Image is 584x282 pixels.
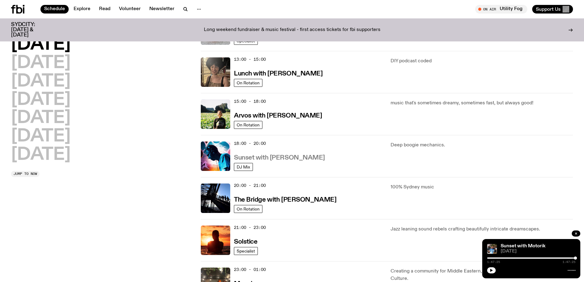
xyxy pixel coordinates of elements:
a: The Bridge with [PERSON_NAME] [234,195,336,203]
button: [DATE] [11,146,71,164]
span: 15:00 - 18:00 [234,99,266,104]
span: 13:00 - 15:00 [234,56,266,62]
span: 1:47:25 [487,261,500,264]
span: 20:00 - 21:00 [234,183,266,188]
button: [DATE] [11,55,71,72]
h3: Sunset with [PERSON_NAME] [234,155,325,161]
p: Deep boogie mechanics. [391,141,573,149]
a: On Rotation [234,205,262,213]
h3: Arvos with [PERSON_NAME] [234,113,322,119]
button: [DATE] [11,73,71,90]
span: 21:00 - 23:00 [234,225,266,230]
button: [DATE] [11,36,71,53]
p: music that's sometimes dreamy, sometimes fast, but always good! [391,99,573,107]
a: Explore [70,5,94,14]
button: [DATE] [11,110,71,127]
span: DJ Mix [237,164,250,169]
button: Jump to now [11,171,40,177]
p: 100% Sydney music [391,183,573,191]
span: 23:00 - 01:00 [234,267,266,272]
a: Solstice [234,238,257,245]
h3: Lunch with [PERSON_NAME] [234,71,323,77]
a: DJ Mix [234,163,253,171]
span: On Rotation [237,122,260,127]
a: Volunteer [115,5,144,14]
a: Schedule [40,5,69,14]
p: Jazz leaning sound rebels crafting beautifully intricate dreamscapes. [391,226,573,233]
span: 1:47:25 [563,261,575,264]
a: On Rotation [234,79,262,87]
img: Bri is smiling and wearing a black t-shirt. She is standing in front of a lush, green field. Ther... [201,99,230,129]
h3: Solstice [234,239,257,245]
a: Sunset with Motorik [501,244,545,249]
h3: The Bridge with [PERSON_NAME] [234,197,336,203]
p: DIY podcast coded [391,57,573,65]
span: Specialist [237,249,255,253]
a: Specialist [234,247,258,255]
a: Lunch with [PERSON_NAME] [234,69,323,77]
button: On AirUtility Fog [475,5,527,14]
h3: SYDCITY: [DATE] & [DATE] [11,22,50,38]
button: Support Us [532,5,573,14]
span: 18:00 - 20:00 [234,141,266,146]
p: Long weekend fundraiser & music festival - first access tickets for fbi supporters [204,27,380,33]
span: [DATE] [501,249,575,254]
img: People climb Sydney's Harbour Bridge [201,183,230,213]
span: Jump to now [13,172,37,176]
span: Support Us [536,6,561,12]
img: Andrew, Reenie, and Pat stand in a row, smiling at the camera, in dappled light with a vine leafe... [487,244,497,254]
img: A girl standing in the ocean as waist level, staring into the rise of the sun. [201,226,230,255]
a: Sunset with [PERSON_NAME] [234,153,325,161]
a: On Rotation [234,121,262,129]
a: Arvos with [PERSON_NAME] [234,111,322,119]
img: Simon Caldwell stands side on, looking downwards. He has headphones on. Behind him is a brightly ... [201,141,230,171]
span: On Rotation [237,207,260,211]
a: Read [95,5,114,14]
button: [DATE] [11,91,71,109]
span: On Rotation [237,80,260,85]
a: Newsletter [146,5,178,14]
button: [DATE] [11,128,71,145]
